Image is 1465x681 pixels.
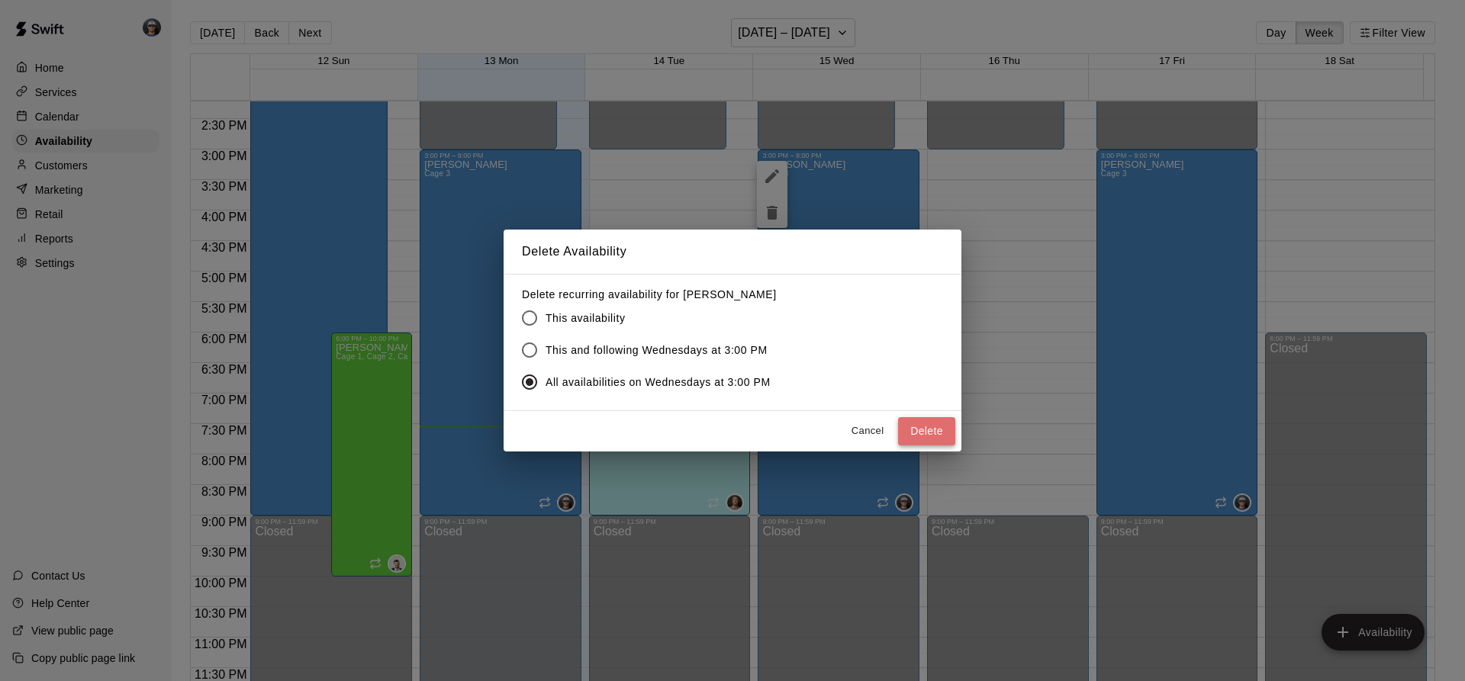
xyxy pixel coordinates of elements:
[504,230,961,274] h2: Delete Availability
[522,287,783,302] label: Delete recurring availability for [PERSON_NAME]
[546,374,771,390] span: All availabilities on Wednesdays at 3:00 PM
[843,419,892,443] button: Cancel
[546,342,768,358] span: This and following Wednesdays at 3:00 PM
[546,310,625,326] span: This availability
[898,417,955,445] button: Delete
